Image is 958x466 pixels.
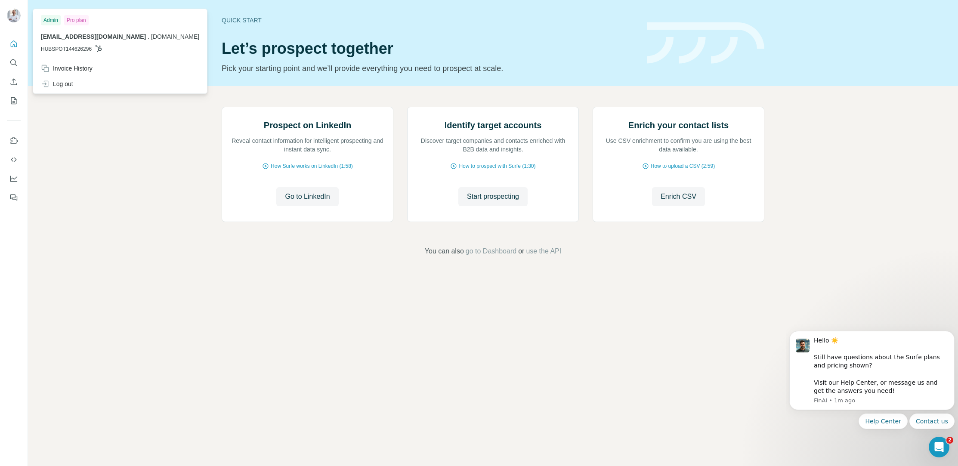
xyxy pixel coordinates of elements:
span: or [518,246,524,256]
span: Enrich CSV [661,191,696,202]
h1: Let’s prospect together [222,40,637,57]
div: Admin [41,15,61,25]
button: Search [7,55,21,71]
h2: Enrich your contact lists [628,119,729,131]
button: My lists [7,93,21,108]
button: Dashboard [7,171,21,186]
div: Log out [41,80,73,88]
button: go to Dashboard [466,246,516,256]
span: How Surfe works on LinkedIn (1:58) [271,162,353,170]
p: Pick your starting point and we’ll provide everything you need to prospect at scale. [222,62,637,74]
span: Start prospecting [467,191,519,202]
button: Use Surfe on LinkedIn [7,133,21,148]
button: Go to LinkedIn [276,187,338,206]
button: Feedback [7,190,21,205]
div: Pro plan [64,15,89,25]
span: How to prospect with Surfe (1:30) [459,162,535,170]
span: You can also [425,246,464,256]
p: Reveal contact information for intelligent prospecting and instant data sync. [231,136,384,154]
button: Quick start [7,36,21,52]
iframe: Intercom notifications message [786,302,958,443]
iframe: Intercom live chat [929,437,949,457]
div: Invoice History [41,64,93,73]
h2: Prospect on LinkedIn [264,119,351,131]
button: Start prospecting [458,187,528,206]
img: banner [647,22,764,64]
span: Go to LinkedIn [285,191,330,202]
div: Quick start [222,16,637,25]
span: How to upload a CSV (2:59) [651,162,715,170]
h2: Identify target accounts [445,119,542,131]
button: Enrich CSV [652,187,705,206]
button: use the API [526,246,561,256]
span: [EMAIL_ADDRESS][DOMAIN_NAME] [41,33,146,40]
span: . [148,33,149,40]
p: Use CSV enrichment to confirm you are using the best data available. [602,136,755,154]
img: Avatar [7,9,21,22]
span: HUBSPOT144626296 [41,45,92,53]
button: Use Surfe API [7,152,21,167]
button: Enrich CSV [7,74,21,89]
span: [DOMAIN_NAME] [151,33,199,40]
p: Discover target companies and contacts enriched with B2B data and insights. [416,136,570,154]
span: 2 [946,437,953,444]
